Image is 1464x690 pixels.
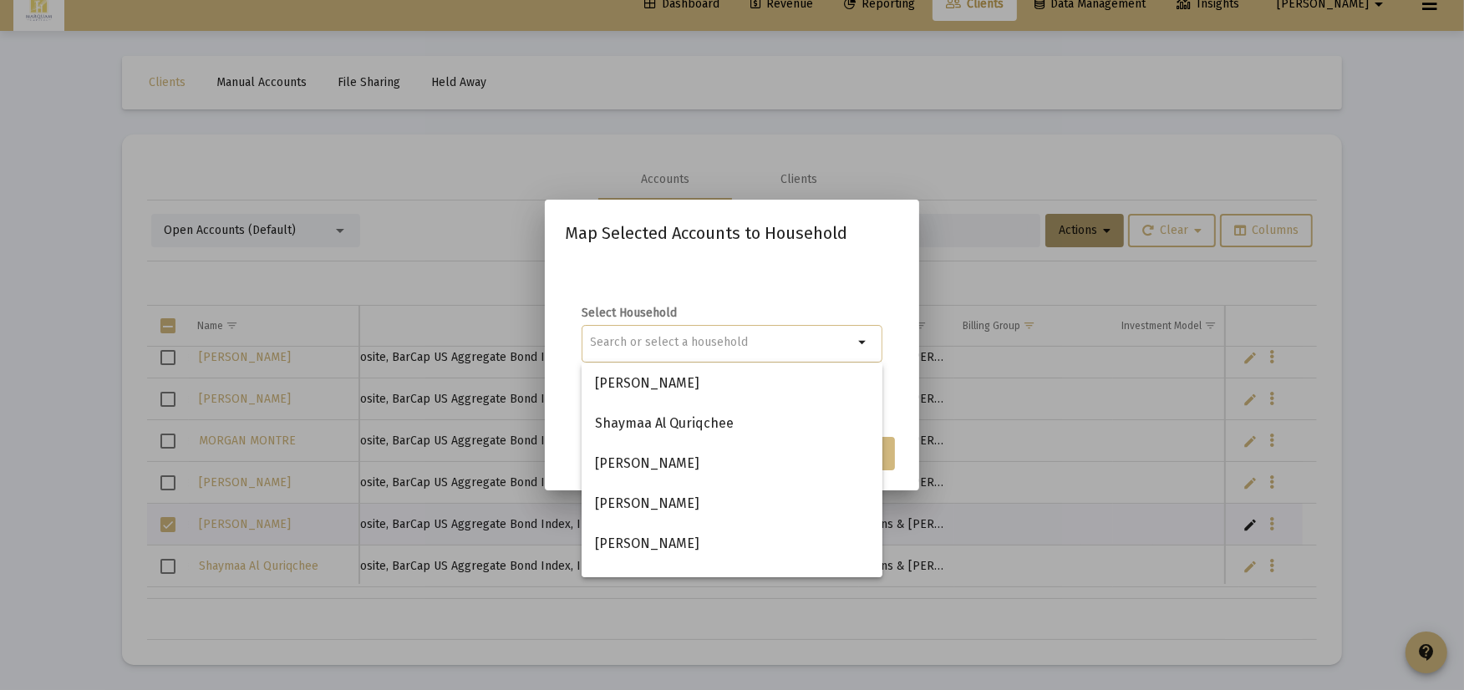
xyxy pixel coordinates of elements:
[595,363,869,403] span: [PERSON_NAME]
[595,403,869,444] span: Shaymaa Al Quriqchee
[595,484,869,524] span: [PERSON_NAME]
[582,305,882,322] label: Select Household
[591,336,854,349] input: Search or select a household
[565,220,899,246] h2: Map Selected Accounts to Household
[595,444,869,484] span: [PERSON_NAME]
[595,524,869,564] span: [PERSON_NAME]
[854,332,874,353] mat-icon: arrow_drop_down
[595,564,869,604] span: [PERSON_NAME]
